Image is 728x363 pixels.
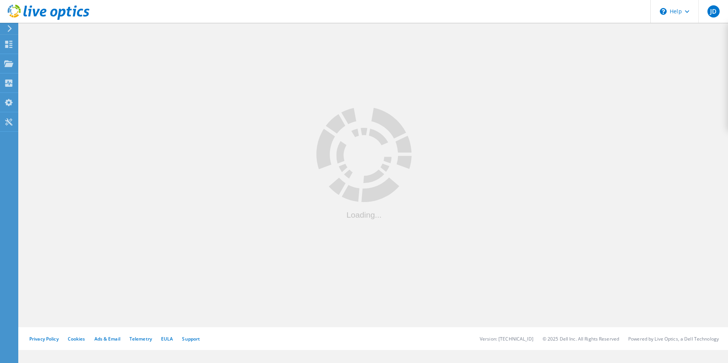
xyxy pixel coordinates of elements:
a: Ads & Email [94,336,120,342]
a: Live Optics Dashboard [8,16,89,21]
svg: \n [660,8,667,15]
a: EULA [161,336,173,342]
a: Telemetry [129,336,152,342]
li: Powered by Live Optics, a Dell Technology [628,336,719,342]
a: Privacy Policy [29,336,59,342]
a: Cookies [68,336,85,342]
li: Version: [TECHNICAL_ID] [480,336,533,342]
a: Support [182,336,200,342]
li: © 2025 Dell Inc. All Rights Reserved [543,336,619,342]
div: Loading... [316,211,412,219]
span: JD [710,8,717,14]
